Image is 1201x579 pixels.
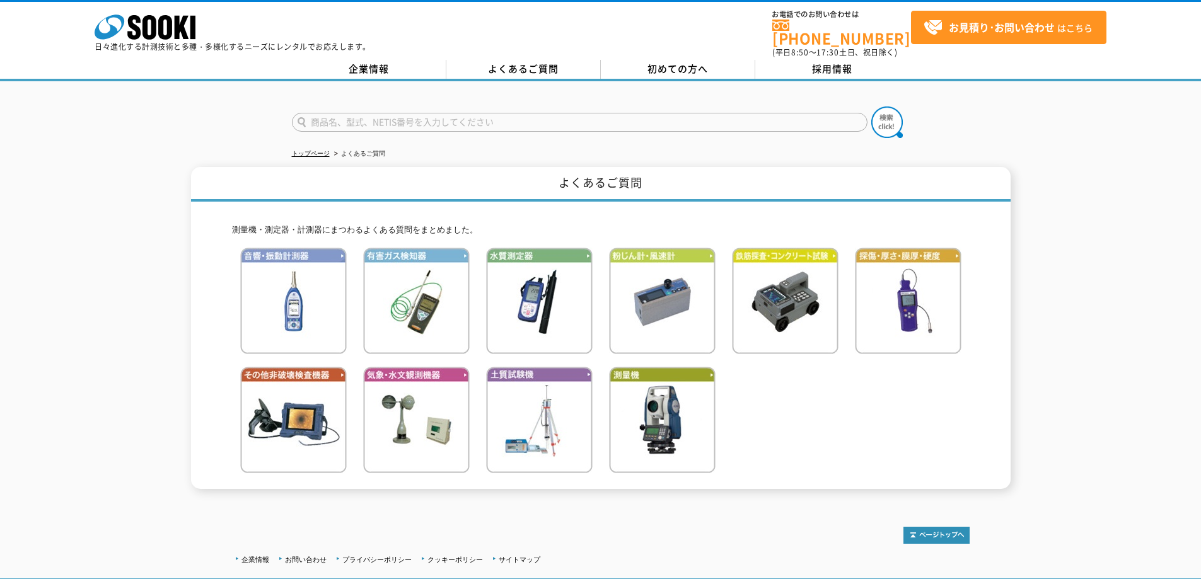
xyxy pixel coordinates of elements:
[240,248,347,354] img: 音響・振動計測器
[772,47,897,58] span: (平日 ～ 土日、祝日除く)
[791,47,809,58] span: 8:50
[446,60,601,79] a: よくあるご質問
[601,60,755,79] a: 初めての方へ
[903,527,970,544] img: トップページへ
[240,367,347,473] img: その他非破壊検査機器
[363,367,470,473] img: 気象・水文観測機器
[911,11,1106,44] a: お見積り･お問い合わせはこちら
[499,556,540,563] a: サイトマップ
[427,556,483,563] a: クッキーポリシー
[924,18,1093,37] span: はこちら
[772,20,911,45] a: [PHONE_NUMBER]
[363,248,470,354] img: 有害ガス検知器
[241,556,269,563] a: 企業情報
[486,367,593,473] img: 土質試験機
[232,224,970,237] p: 測量機・測定器・計測器にまつわるよくある質問をまとめました。
[342,556,412,563] a: プライバシーポリシー
[855,248,961,354] img: 探傷・厚さ・膜厚・硬度
[609,248,716,354] img: 粉じん計・風速計
[732,248,838,354] img: 鉄筋検査・コンクリート試験
[772,11,911,18] span: お電話でのお問い合わせは
[292,60,446,79] a: 企業情報
[755,60,910,79] a: 採用情報
[292,113,867,132] input: 商品名、型式、NETIS番号を入力してください
[191,167,1011,202] h1: よくあるご質問
[871,106,903,138] img: btn_search.png
[949,20,1055,35] strong: お見積り･お問い合わせ
[95,43,371,50] p: 日々進化する計測技術と多種・多様化するニーズにレンタルでお応えします。
[816,47,839,58] span: 17:30
[285,556,327,563] a: お問い合わせ
[647,62,708,76] span: 初めての方へ
[292,150,330,157] a: トップページ
[332,147,385,161] li: よくあるご質問
[609,367,716,473] img: 測量機
[486,248,593,354] img: 水質測定器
